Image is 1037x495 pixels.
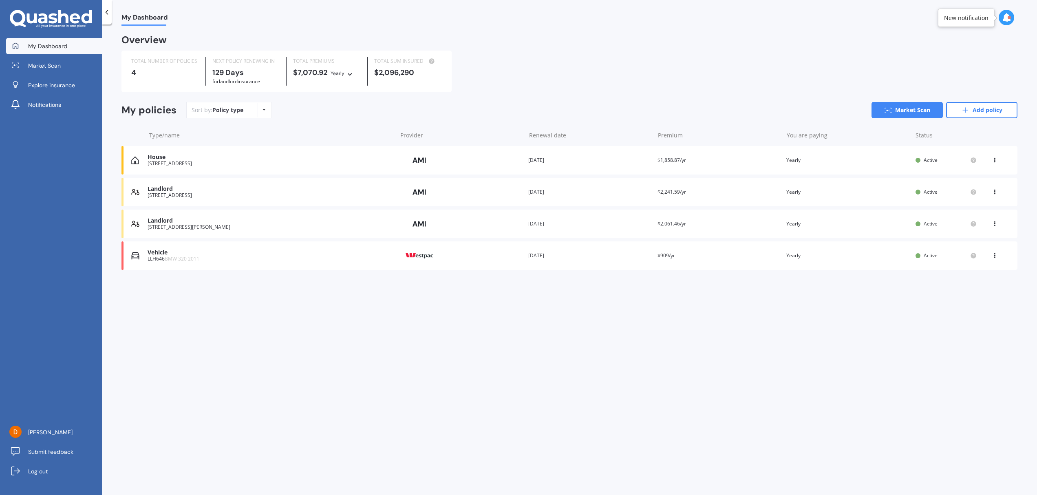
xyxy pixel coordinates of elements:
[528,188,651,196] div: [DATE]
[946,102,1017,118] a: Add policy
[331,69,344,77] div: Yearly
[658,188,686,195] span: $2,241.59/yr
[6,463,102,480] a: Log out
[786,156,909,164] div: Yearly
[944,14,988,22] div: New notification
[131,220,139,228] img: Landlord
[658,157,686,164] span: $1,858.87/yr
[121,104,177,116] div: My policies
[28,448,73,456] span: Submit feedback
[528,156,651,164] div: [DATE]
[399,248,440,263] img: Westpac
[374,69,442,77] div: $2,096,290
[924,157,938,164] span: Active
[6,444,102,460] a: Submit feedback
[149,131,394,139] div: Type/name
[786,188,909,196] div: Yearly
[131,188,139,196] img: Landlord
[786,220,909,228] div: Yearly
[6,424,102,440] a: [PERSON_NAME]
[148,192,393,198] div: [STREET_ADDRESS]
[131,252,139,260] img: Vehicle
[528,220,651,228] div: [DATE]
[165,255,199,262] span: BMW 320 2011
[131,57,199,65] div: TOTAL NUMBER OF POLICIES
[212,106,243,114] div: Policy type
[212,68,244,77] b: 129 Days
[148,256,393,262] div: LLH646
[6,57,102,74] a: Market Scan
[192,106,243,114] div: Sort by:
[399,184,440,200] img: AMI
[658,252,675,259] span: $909/yr
[28,428,73,436] span: [PERSON_NAME]
[924,188,938,195] span: Active
[924,220,938,227] span: Active
[28,467,48,475] span: Log out
[148,249,393,256] div: Vehicle
[121,36,167,44] div: Overview
[400,131,523,139] div: Provider
[6,97,102,113] a: Notifications
[148,161,393,166] div: [STREET_ADDRESS]
[786,252,909,260] div: Yearly
[148,224,393,230] div: [STREET_ADDRESS][PERSON_NAME]
[9,426,22,438] img: ACg8ocK7TYjoSqbML1uvn5KNV5TeFsPsPbONlQ3lLjs7tSTGlkd-rg=s96-c
[28,42,67,50] span: My Dashboard
[872,102,943,118] a: Market Scan
[212,57,280,65] div: NEXT POLICY RENEWING IN
[374,57,442,65] div: TOTAL SUM INSURED
[399,216,440,232] img: AMI
[924,252,938,259] span: Active
[916,131,977,139] div: Status
[28,62,61,70] span: Market Scan
[131,156,139,164] img: House
[6,77,102,93] a: Explore insurance
[529,131,651,139] div: Renewal date
[6,38,102,54] a: My Dashboard
[658,131,780,139] div: Premium
[528,252,651,260] div: [DATE]
[28,101,61,109] span: Notifications
[399,152,440,168] img: AMI
[658,220,686,227] span: $2,061.46/yr
[28,81,75,89] span: Explore insurance
[148,186,393,192] div: Landlord
[148,217,393,224] div: Landlord
[293,57,361,65] div: TOTAL PREMIUMS
[212,78,260,85] span: for Landlord insurance
[131,69,199,77] div: 4
[121,13,168,24] span: My Dashboard
[787,131,909,139] div: You are paying
[148,154,393,161] div: House
[293,69,361,77] div: $7,070.92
